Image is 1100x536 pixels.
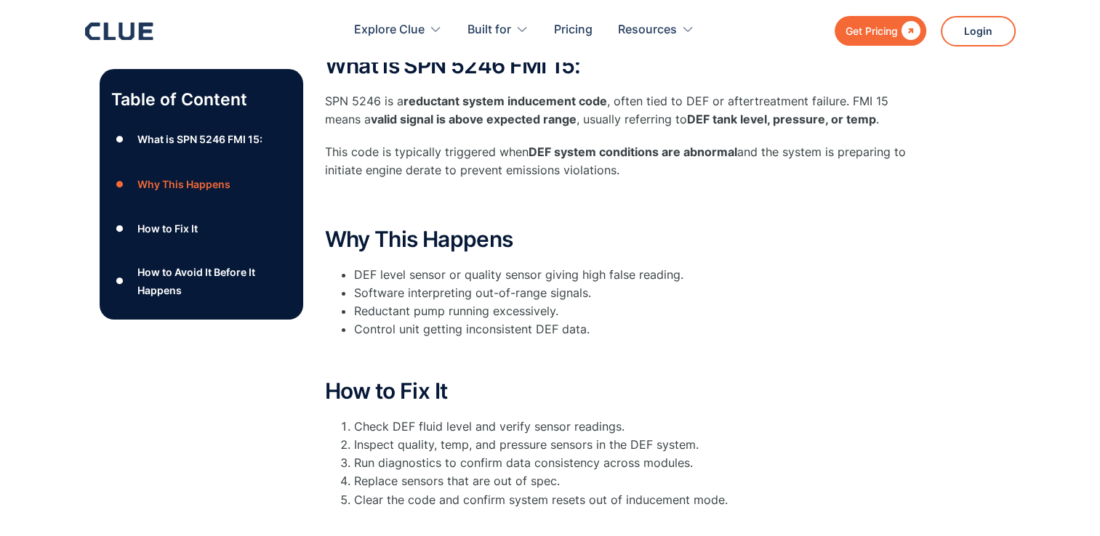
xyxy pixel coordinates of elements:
a: ●How to Fix It [111,218,292,240]
div: What is SPN 5246 FMI 15: [137,130,262,148]
div: Explore Clue [354,7,425,53]
div: Resources [618,7,677,53]
strong: DEF system conditions are abnormal [529,145,737,159]
a: ●How to Avoid It Before It Happens [111,263,292,299]
div: Resources [618,7,694,53]
div: Built for [467,7,511,53]
div: Get Pricing [846,22,898,40]
p: This code is typically triggered when and the system is preparing to initiate engine derate to pr... [325,143,907,179]
p: ‍ [325,516,907,535]
div: ● [111,174,129,195]
a: Pricing [554,7,593,53]
p: ‍ [325,195,907,213]
strong: reductant system inducement code [404,94,607,108]
div:  [898,22,920,40]
li: Run diagnostics to confirm data consistency across modules. [354,454,907,472]
li: Replace sensors that are out of spec. [354,472,907,490]
div: How to Fix It [137,220,197,238]
li: Clear the code and confirm system resets out of inducement mode. [354,491,907,509]
div: ● [111,270,129,292]
h2: Why This Happens [325,227,907,251]
a: ●Why This Happens [111,174,292,195]
li: Check DEF fluid level and verify sensor readings. [354,418,907,436]
div: Why This Happens [137,175,230,193]
div: Explore Clue [354,7,442,53]
li: DEF level sensor or quality sensor giving high false reading. [354,266,907,284]
p: ‍ [325,346,907,365]
strong: DEF tank level, pressure, or temp [687,112,876,126]
div: ● [111,129,129,150]
div: How to Avoid It Before It Happens [137,263,291,299]
div: ● [111,218,129,240]
li: Reductant pump running excessively. [354,302,907,320]
a: Get Pricing [835,16,926,46]
div: Built for [467,7,529,53]
h2: What is SPN 5246 FMI 15: [325,54,907,78]
li: Control unit getting inconsistent DEF data. [354,320,907,338]
a: Login [941,16,1016,46]
li: Software interpreting out-of-range signals. [354,284,907,302]
strong: valid signal is above expected range [371,112,577,126]
h2: How to Fix It [325,379,907,403]
p: Table of Content [111,88,292,111]
p: SPN 5246 is a , often tied to DEF or aftertreatment failure. FMI 15 means a , usually referring to . [325,92,907,129]
li: Inspect quality, temp, and pressure sensors in the DEF system. [354,436,907,454]
a: ●What is SPN 5246 FMI 15: [111,129,292,150]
